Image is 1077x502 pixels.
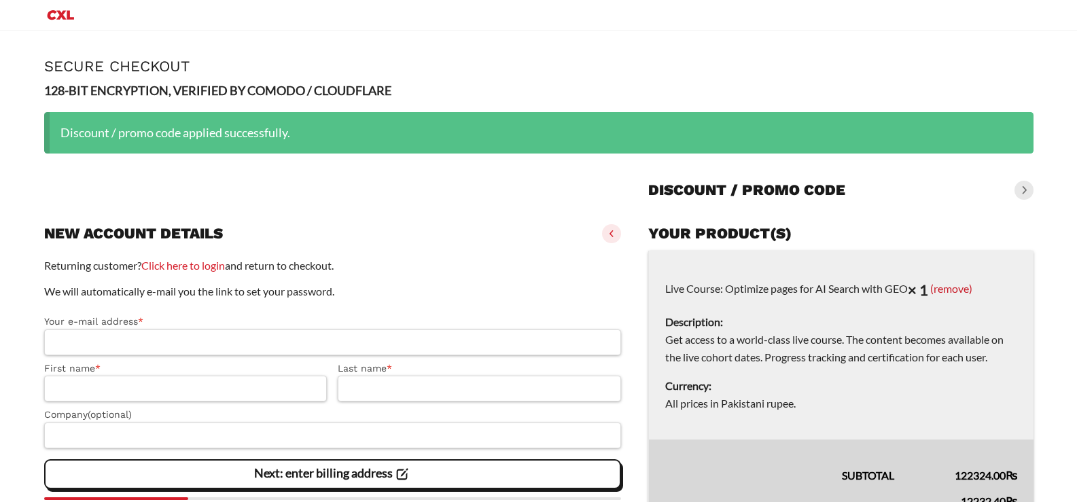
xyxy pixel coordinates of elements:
label: Your e-mail address [44,314,622,329]
a: Click here to login [141,259,225,272]
div: Discount / promo code applied successfully. [44,112,1034,154]
p: We will automatically e-mail you the link to set your password. [44,283,622,300]
label: Last name [338,361,621,376]
h1: Secure Checkout [44,58,1034,75]
label: Company [44,407,622,423]
p: Returning customer? and return to checkout. [44,257,622,274]
h3: Discount / promo code [648,181,845,200]
h3: New account details [44,224,223,243]
vaadin-button: Next: enter billing address [44,459,622,489]
span: (optional) [88,409,132,420]
label: First name [44,361,328,376]
strong: 128-BIT ENCRYPTION, VERIFIED BY COMODO / CLOUDFLARE [44,83,391,98]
